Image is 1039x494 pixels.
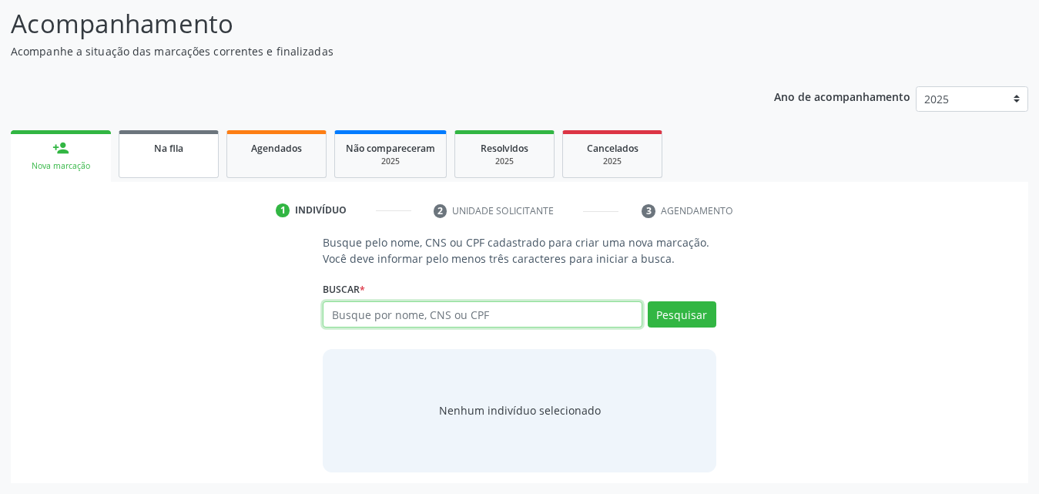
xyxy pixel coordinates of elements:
button: Pesquisar [648,301,716,328]
span: Na fila [154,142,183,155]
div: Indivíduo [295,203,347,217]
div: Nova marcação [22,160,100,172]
div: 2025 [574,156,651,167]
span: Agendados [251,142,302,155]
div: 1 [276,203,290,217]
span: Cancelados [587,142,638,155]
div: Nenhum indivíduo selecionado [439,402,601,418]
label: Buscar [323,277,365,301]
p: Ano de acompanhamento [774,86,910,106]
span: Não compareceram [346,142,435,155]
p: Acompanhe a situação das marcações correntes e finalizadas [11,43,723,59]
p: Busque pelo nome, CNS ou CPF cadastrado para criar uma nova marcação. Você deve informar pelo men... [323,234,716,267]
div: 2025 [466,156,543,167]
input: Busque por nome, CNS ou CPF [323,301,642,328]
div: 2025 [346,156,435,167]
p: Acompanhamento [11,5,723,43]
span: Resolvidos [481,142,528,155]
div: person_add [52,139,69,156]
